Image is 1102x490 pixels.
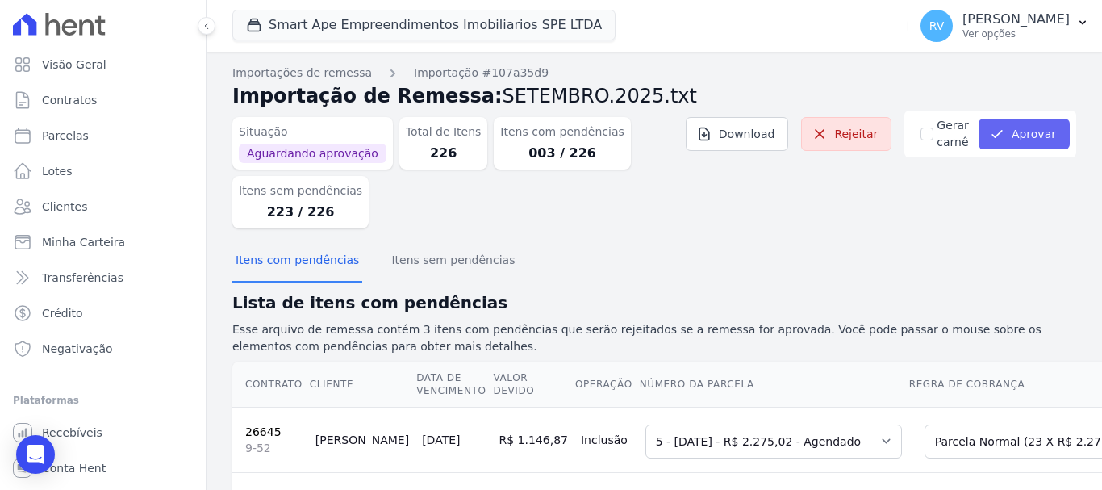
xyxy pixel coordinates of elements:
[406,144,482,163] dd: 226
[493,362,574,408] th: Valor devido
[309,407,415,472] td: [PERSON_NAME]
[42,460,106,476] span: Conta Hent
[503,85,697,107] span: SETEMBRO.2025.txt
[686,117,789,151] a: Download
[232,321,1076,355] p: Esse arquivo de remessa contém 3 itens com pendências que serão rejeitados se a remessa for aprov...
[309,362,415,408] th: Cliente
[6,333,199,365] a: Negativação
[42,57,106,73] span: Visão Geral
[801,117,891,151] a: Rejeitar
[574,362,639,408] th: Operação
[16,435,55,474] div: Open Intercom Messenger
[239,144,386,163] span: Aguardando aprovação
[415,362,492,408] th: Data de Vencimento
[239,203,362,222] dd: 223 / 226
[639,362,908,408] th: Número da Parcela
[962,27,1070,40] p: Ver opções
[42,305,83,321] span: Crédito
[908,3,1102,48] button: RV [PERSON_NAME] Ver opções
[42,341,113,357] span: Negativação
[406,124,482,140] dt: Total de Itens
[979,119,1070,149] button: Aprovar
[929,20,945,31] span: RV
[6,155,199,187] a: Lotes
[414,65,549,82] a: Importação #107a35d9
[42,270,123,286] span: Transferências
[42,92,97,108] span: Contratos
[232,65,372,82] a: Importações de remessa
[232,241,362,283] button: Itens com pendências
[245,425,282,438] a: 26645
[6,262,199,294] a: Transferências
[6,226,199,258] a: Minha Carteira
[42,199,87,215] span: Clientes
[232,82,1076,111] h2: Importação de Remessa:
[388,241,518,283] button: Itens sem pendências
[42,128,89,144] span: Parcelas
[6,48,199,81] a: Visão Geral
[6,417,199,449] a: Recebíveis
[42,425,102,441] span: Recebíveis
[232,291,1076,315] h2: Lista de itens com pendências
[42,234,125,250] span: Minha Carteira
[239,124,386,140] dt: Situação
[6,84,199,116] a: Contratos
[500,124,624,140] dt: Itens com pendências
[415,407,492,472] td: [DATE]
[232,10,616,40] button: Smart Ape Empreendimentos Imobiliarios SPE LTDA
[6,191,199,223] a: Clientes
[962,11,1070,27] p: [PERSON_NAME]
[13,391,193,410] div: Plataformas
[6,452,199,484] a: Conta Hent
[245,440,303,456] span: 9-52
[937,117,969,151] label: Gerar carnê
[232,362,309,408] th: Contrato
[6,297,199,329] a: Crédito
[500,144,624,163] dd: 003 / 226
[6,119,199,152] a: Parcelas
[239,182,362,199] dt: Itens sem pendências
[493,407,574,472] td: R$ 1.146,87
[574,407,639,472] td: Inclusão
[232,65,1076,82] nav: Breadcrumb
[42,163,73,179] span: Lotes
